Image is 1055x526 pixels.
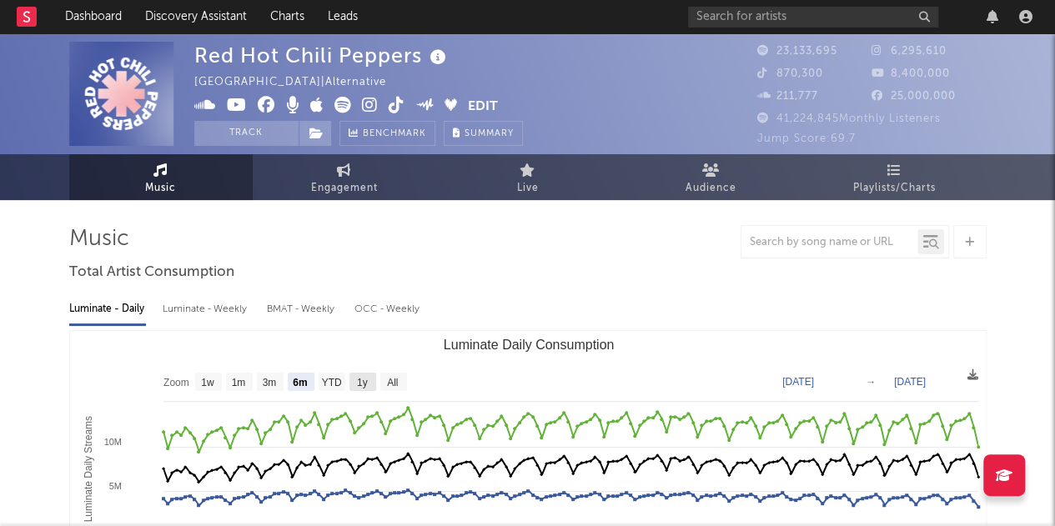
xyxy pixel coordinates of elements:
[267,295,338,323] div: BMAT - Weekly
[436,154,620,200] a: Live
[145,178,176,198] span: Music
[741,236,917,249] input: Search by song name or URL
[262,377,276,388] text: 3m
[803,154,987,200] a: Playlists/Charts
[231,377,245,388] text: 1m
[757,113,941,124] span: 41,224,845 Monthly Listeners
[163,295,250,323] div: Luminate - Weekly
[194,73,405,93] div: [GEOGRAPHIC_DATA] | Alternative
[69,263,234,283] span: Total Artist Consumption
[321,377,341,388] text: YTD
[688,7,938,28] input: Search for artists
[293,377,307,388] text: 6m
[387,377,398,388] text: All
[194,121,299,146] button: Track
[82,416,93,522] text: Luminate Daily Streams
[872,46,947,57] span: 6,295,610
[163,377,189,388] text: Zoom
[866,376,876,388] text: →
[853,178,936,198] span: Playlists/Charts
[620,154,803,200] a: Audience
[757,91,818,102] span: 211,777
[465,129,514,138] span: Summary
[194,42,450,69] div: Red Hot Chili Peppers
[443,338,614,352] text: Luminate Daily Consumption
[354,295,421,323] div: OCC - Weekly
[103,437,121,447] text: 10M
[339,121,435,146] a: Benchmark
[757,68,823,79] span: 870,300
[69,295,146,323] div: Luminate - Daily
[201,377,214,388] text: 1w
[69,154,253,200] a: Music
[894,376,926,388] text: [DATE]
[872,68,950,79] span: 8,400,000
[517,178,539,198] span: Live
[311,178,378,198] span: Engagement
[757,133,856,144] span: Jump Score: 69.7
[444,121,523,146] button: Summary
[468,97,498,118] button: Edit
[363,124,426,144] span: Benchmark
[253,154,436,200] a: Engagement
[872,91,956,102] span: 25,000,000
[356,377,367,388] text: 1y
[108,481,121,491] text: 5M
[782,376,814,388] text: [DATE]
[686,178,736,198] span: Audience
[757,46,837,57] span: 23,133,695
